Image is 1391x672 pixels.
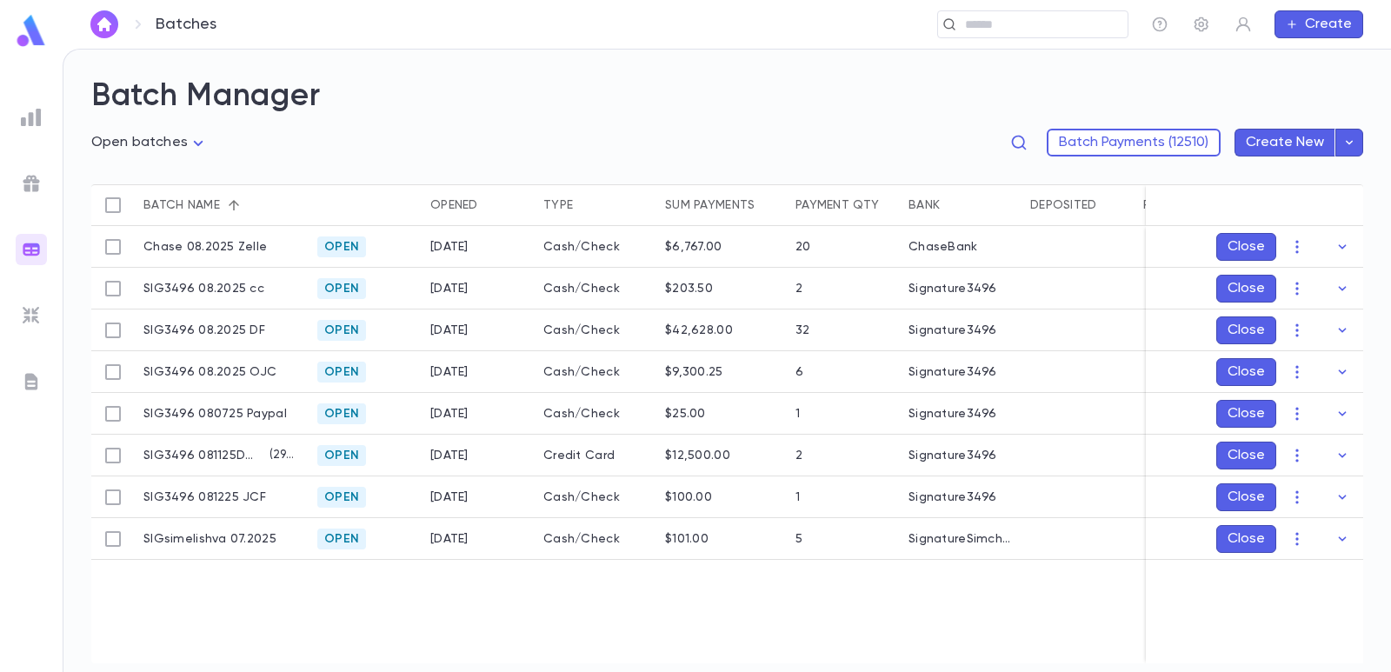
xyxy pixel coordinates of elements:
span: Open [317,407,366,421]
button: Close [1216,358,1276,386]
div: $9,300.25 [665,365,723,379]
div: 1 [795,490,800,504]
span: Open batches [91,136,188,150]
div: 8/11/2025 [430,490,469,504]
div: ChaseBank [908,240,978,254]
div: 7/31/2025 [430,282,469,296]
p: SIG3496 081125DMFcc [143,449,263,462]
div: 7/21/2025 [430,532,469,546]
p: Chase 08.2025 Zelle [143,240,267,254]
button: Create New [1235,129,1335,156]
div: 32 [795,323,810,337]
p: SIG3496 080725 Paypal [143,407,287,421]
div: 8/1/2025 [430,240,469,254]
button: Batch Payments (12510) [1047,129,1221,156]
div: $42,628.00 [665,323,733,337]
img: logo [14,14,49,48]
div: 2 [795,449,802,462]
button: Sort [220,191,248,219]
div: 8/11/2025 [430,449,469,462]
div: Type [535,184,656,226]
div: Signature3496 [908,323,997,337]
div: Signature3496 [908,449,997,462]
div: $100.00 [665,490,712,504]
span: Open [317,240,366,254]
p: Batches [156,15,216,34]
div: Cash/Check [535,268,656,309]
div: Recorded [1143,184,1210,226]
div: 2 [795,282,802,296]
div: Opened [430,184,478,226]
img: imports_grey.530a8a0e642e233f2baf0ef88e8c9fcb.svg [21,305,42,326]
div: Bank [908,184,940,226]
div: Batch name [143,184,220,226]
div: Payment qty [795,184,879,226]
div: 5 [795,532,802,546]
div: 1 [795,407,800,421]
div: 8/1/2025 [430,365,469,379]
div: Cash/Check [535,309,656,351]
div: 8/7/2025 [430,407,469,421]
p: SIG3496 08.2025 OJC [143,365,276,379]
div: $6,767.00 [665,240,722,254]
span: Open [317,449,366,462]
p: SIG3496 081225 JCF [143,490,266,504]
button: Close [1216,483,1276,511]
div: Cash/Check [535,476,656,518]
p: ( 2929 ) [263,447,300,464]
div: 8/1/2025 [430,323,469,337]
div: Open batches [91,130,209,156]
button: Close [1216,275,1276,303]
span: Open [317,365,366,379]
div: $203.50 [665,282,713,296]
h2: Batch Manager [91,77,1363,116]
span: Open [317,282,366,296]
button: Close [1216,525,1276,553]
img: reports_grey.c525e4749d1bce6a11f5fe2a8de1b229.svg [21,107,42,128]
p: SIGsimelishva 07.2025 [143,532,276,546]
div: Cash/Check [535,393,656,435]
div: 20 [795,240,811,254]
div: Sum payments [656,184,787,226]
img: batches_gradient.0a22e14384a92aa4cd678275c0c39cc4.svg [21,239,42,260]
button: Create [1275,10,1363,38]
div: Credit Card [535,435,656,476]
img: home_white.a664292cf8c1dea59945f0da9f25487c.svg [94,17,115,31]
div: Signature3496 [908,365,997,379]
div: Type [543,184,573,226]
div: Signature3496 [908,282,997,296]
div: SignatureSimchasElisheva [908,532,1013,546]
span: Open [317,323,366,337]
div: Signature3496 [908,407,997,421]
div: Opened [422,184,535,226]
button: Close [1216,400,1276,428]
div: Sum payments [665,184,755,226]
div: Cash/Check [535,518,656,560]
div: Bank [900,184,1022,226]
button: Close [1216,316,1276,344]
p: SIG3496 08.2025 cc [143,282,264,296]
div: $101.00 [665,532,709,546]
div: Cash/Check [535,351,656,393]
div: Batch name [135,184,309,226]
img: campaigns_grey.99e729a5f7ee94e3726e6486bddda8f1.svg [21,173,42,194]
span: Open [317,532,366,546]
span: Open [317,490,366,504]
button: Close [1216,442,1276,469]
div: Recorded [1135,184,1248,226]
p: SIG3496 08.2025 DF [143,323,265,337]
div: 6 [795,365,803,379]
div: Deposited [1030,184,1097,226]
div: Cash/Check [535,226,656,268]
div: Payment qty [787,184,900,226]
div: Signature3496 [908,490,997,504]
div: Deposited [1022,184,1135,226]
div: $25.00 [665,407,706,421]
img: letters_grey.7941b92b52307dd3b8a917253454ce1c.svg [21,371,42,392]
div: $12,500.00 [665,449,730,462]
button: Close [1216,233,1276,261]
